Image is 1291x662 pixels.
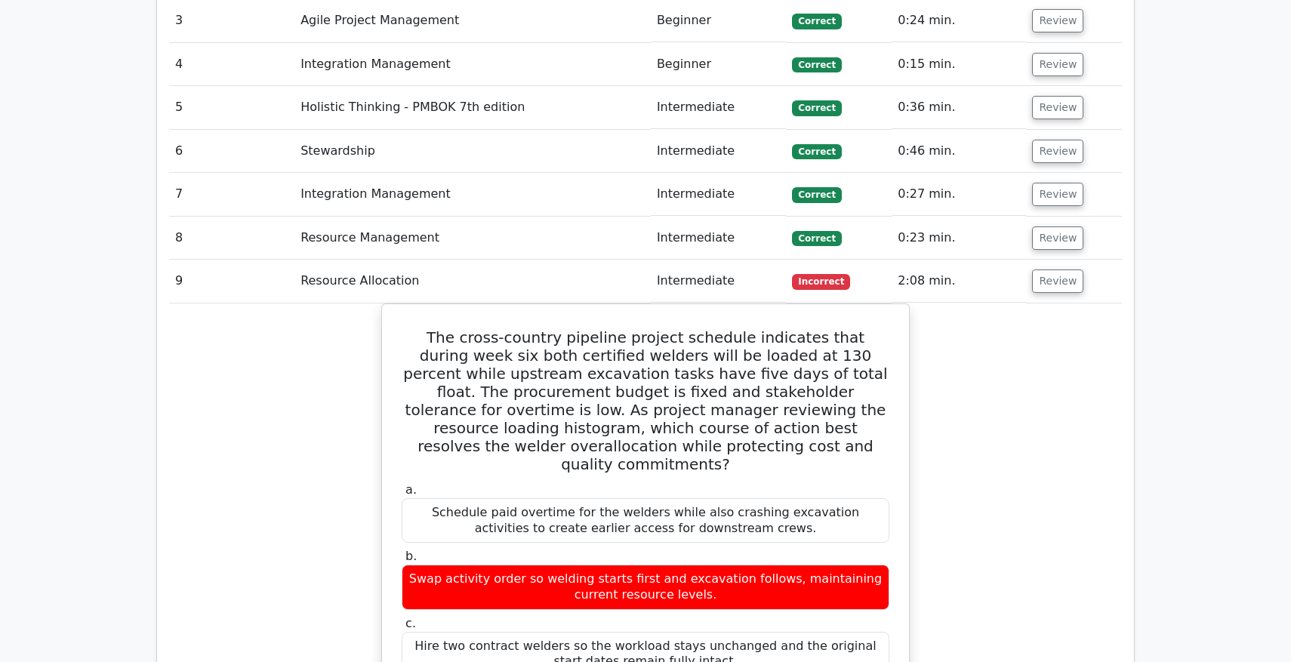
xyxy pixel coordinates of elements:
button: Review [1032,226,1083,250]
td: 0:46 min. [892,130,1026,173]
td: 0:23 min. [892,217,1026,260]
td: 0:27 min. [892,173,1026,216]
h5: The cross-country pipeline project schedule indicates that during week six both certified welders... [400,328,891,473]
td: Integration Management [294,43,651,86]
td: 8 [169,217,294,260]
button: Review [1032,53,1083,76]
div: Swap activity order so welding starts first and excavation follows, maintaining current resource ... [402,565,889,610]
td: Stewardship [294,130,651,173]
span: Incorrect [792,274,850,289]
td: Holistic Thinking - PMBOK 7th edition [294,86,651,129]
span: c. [405,616,416,630]
td: Resource Management [294,217,651,260]
td: Intermediate [651,130,787,173]
span: Correct [792,57,841,72]
button: Review [1032,183,1083,206]
td: Resource Allocation [294,260,651,303]
td: Intermediate [651,260,787,303]
span: Correct [792,14,841,29]
button: Review [1032,269,1083,293]
button: Review [1032,9,1083,32]
td: Beginner [651,43,787,86]
span: b. [405,549,417,563]
div: Schedule paid overtime for the welders while also crashing excavation activities to create earlie... [402,498,889,543]
td: 0:15 min. [892,43,1026,86]
td: 5 [169,86,294,129]
span: Correct [792,144,841,159]
button: Review [1032,140,1083,163]
td: 7 [169,173,294,216]
td: 0:36 min. [892,86,1026,129]
button: Review [1032,96,1083,119]
td: Intermediate [651,173,787,216]
span: Correct [792,231,841,246]
td: 4 [169,43,294,86]
span: Correct [792,100,841,115]
td: Intermediate [651,86,787,129]
span: a. [405,482,417,497]
td: Intermediate [651,217,787,260]
td: Integration Management [294,173,651,216]
span: Correct [792,187,841,202]
td: 6 [169,130,294,173]
td: 2:08 min. [892,260,1026,303]
td: 9 [169,260,294,303]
